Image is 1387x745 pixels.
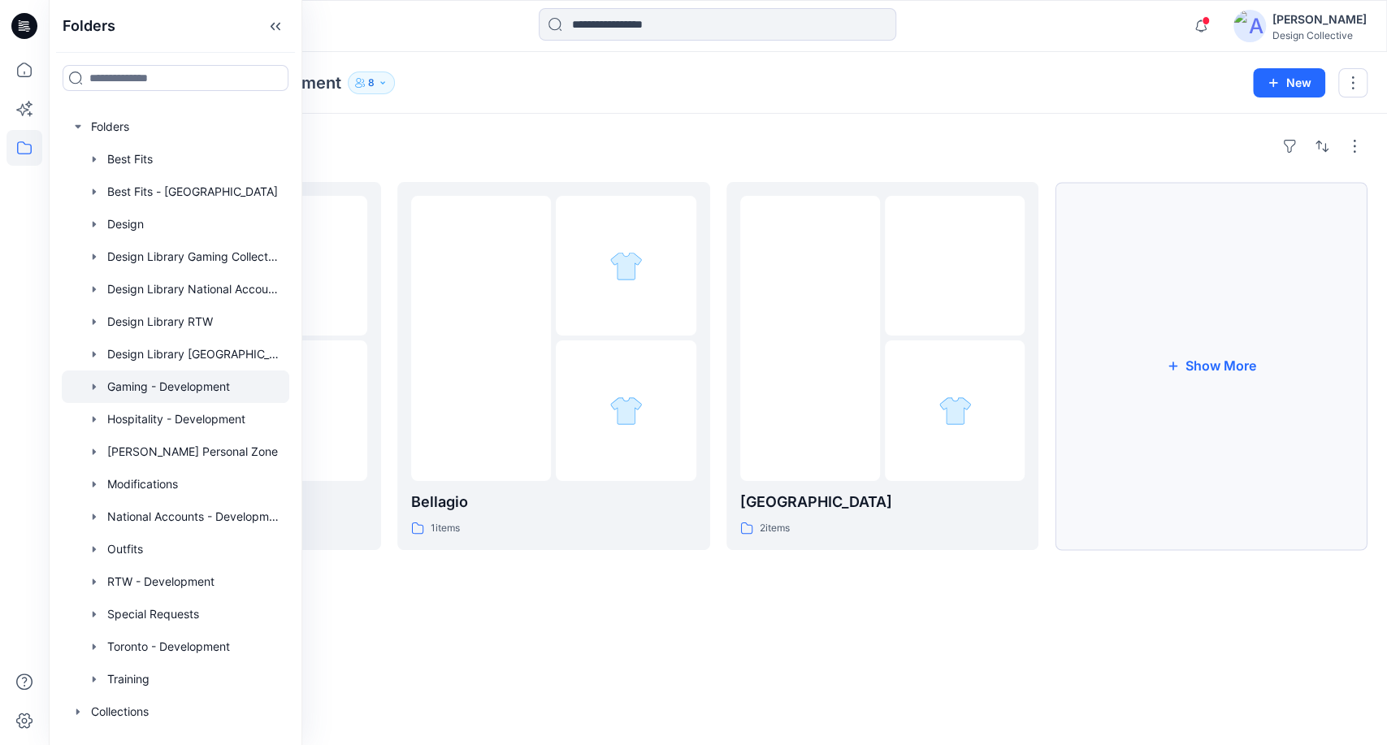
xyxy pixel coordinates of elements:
img: folder 3 [609,394,643,427]
img: folder 2 [609,249,643,283]
p: 1 items [431,520,460,537]
button: New [1253,68,1325,97]
p: Bellagio [411,491,696,513]
a: folder 1folder 2folder 3[GEOGRAPHIC_DATA]2items [726,182,1039,550]
p: [GEOGRAPHIC_DATA] [740,491,1025,513]
p: 2 items [760,520,790,537]
a: folder 1folder 2folder 3Bellagio1items [397,182,710,550]
p: 8 [368,74,375,92]
div: Design Collective [1272,29,1367,41]
img: folder 3 [938,394,972,427]
button: Show More [1055,182,1367,550]
div: [PERSON_NAME] [1272,10,1367,29]
button: 8 [348,71,395,94]
img: avatar [1233,10,1266,42]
